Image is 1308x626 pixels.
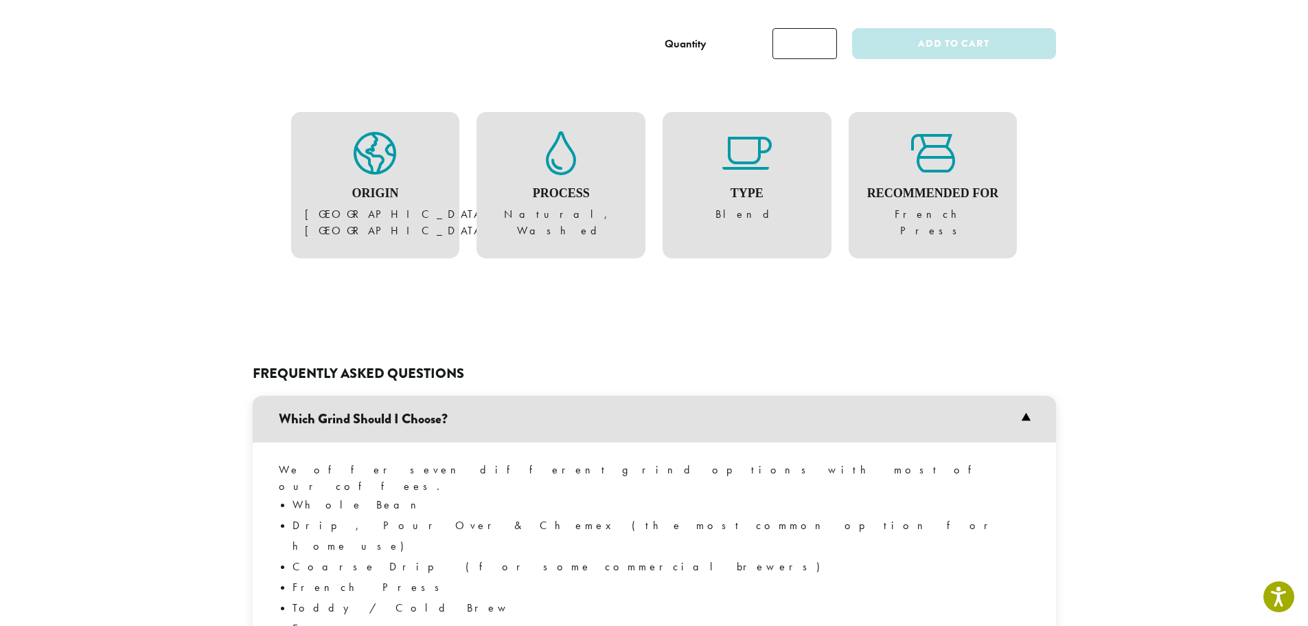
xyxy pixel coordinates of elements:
h2: Frequently Asked Questions [253,366,1056,382]
li: Whole Bean [292,495,1030,515]
li: French Press [292,577,1030,598]
figure: Natural, Washed [490,131,632,240]
h3: Which Grind Should I Choose? [253,396,1056,443]
figure: Blend [676,131,818,223]
figure: [GEOGRAPHIC_DATA], [GEOGRAPHIC_DATA] [305,131,446,240]
button: Add to cart [852,28,1055,59]
h4: Origin [305,186,446,201]
h4: Type [676,186,818,201]
input: Product quantity [772,28,837,59]
li: Toddy / Cold Brew [292,598,1030,618]
h4: Process [490,186,632,201]
li: Drip, Pour Over & Chemex (the most common option for home use) [292,515,1030,557]
figure: French Press [862,131,1004,240]
li: Coarse Drip (for some commercial brewers) [292,557,1030,577]
h4: Recommended For [862,186,1004,201]
div: Quantity [665,36,707,52]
